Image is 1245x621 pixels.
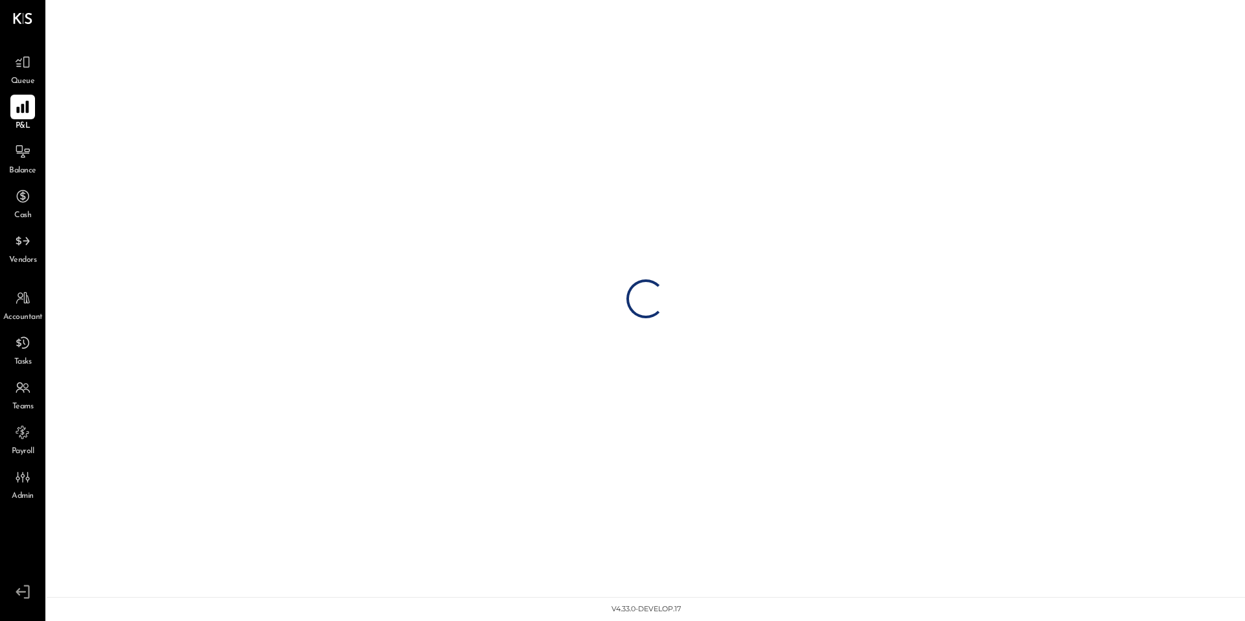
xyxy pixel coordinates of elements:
a: Queue [1,50,45,88]
span: Admin [12,491,34,502]
a: Vendors [1,229,45,266]
a: P&L [1,95,45,132]
a: Accountant [1,286,45,323]
a: Teams [1,375,45,413]
span: Balance [9,165,36,177]
a: Admin [1,465,45,502]
span: Vendors [9,255,37,266]
a: Balance [1,139,45,177]
span: Accountant [3,312,43,323]
span: Cash [14,210,31,222]
span: Tasks [14,357,32,368]
span: Teams [12,401,34,413]
a: Cash [1,184,45,222]
div: v 4.33.0-develop.17 [611,604,681,615]
a: Tasks [1,331,45,368]
span: P&L [16,121,30,132]
span: Queue [11,76,35,88]
span: Payroll [12,446,34,458]
a: Payroll [1,420,45,458]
